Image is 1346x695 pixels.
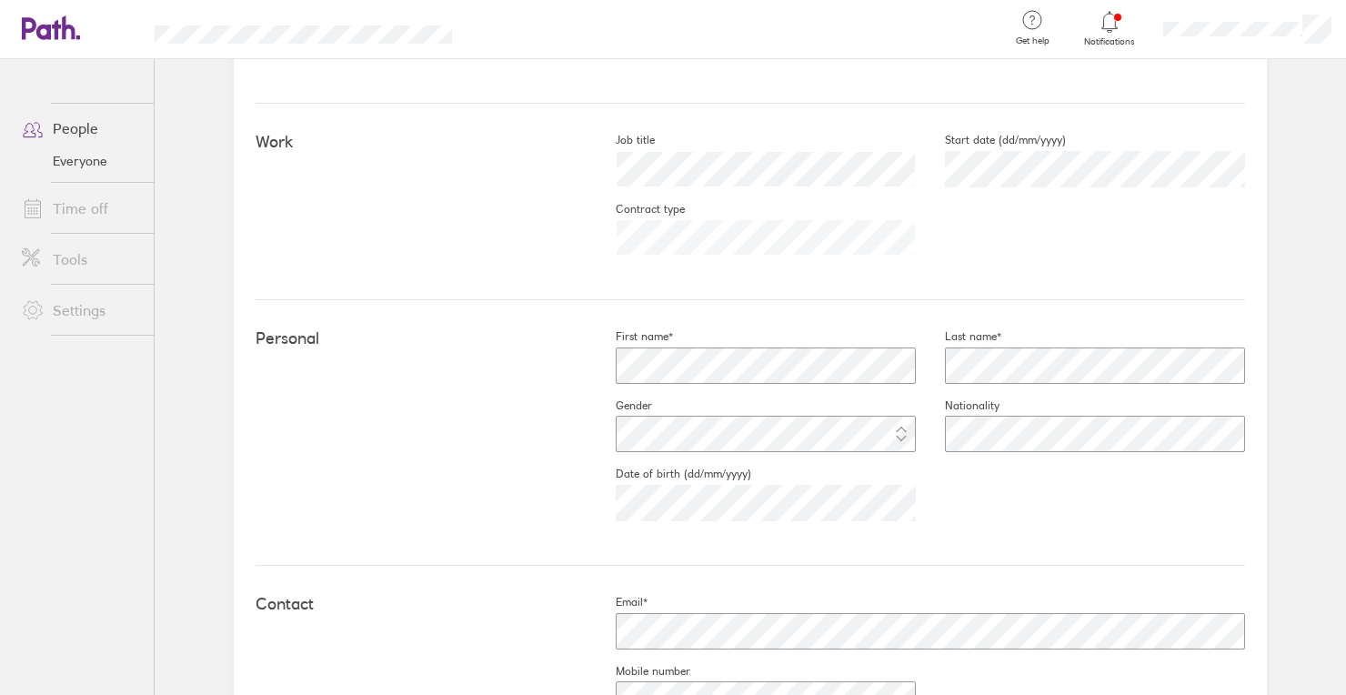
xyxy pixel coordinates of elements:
[587,664,690,679] label: Mobile number
[1080,36,1140,47] span: Notifications
[587,595,648,609] label: Email*
[587,467,751,481] label: Date of birth (dd/mm/yyyy)
[7,241,154,277] a: Tools
[256,595,587,614] h4: Contact
[587,133,655,147] label: Job title
[1080,9,1140,47] a: Notifications
[916,329,1001,344] label: Last name*
[256,329,587,348] h4: Personal
[587,202,685,217] label: Contract type
[256,133,587,152] h4: Work
[7,190,154,227] a: Time off
[7,292,154,328] a: Settings
[7,146,154,176] a: Everyone
[587,329,673,344] label: First name*
[1003,35,1062,46] span: Get help
[587,398,652,413] label: Gender
[7,110,154,146] a: People
[916,398,999,413] label: Nationality
[916,133,1066,147] label: Start date (dd/mm/yyyy)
